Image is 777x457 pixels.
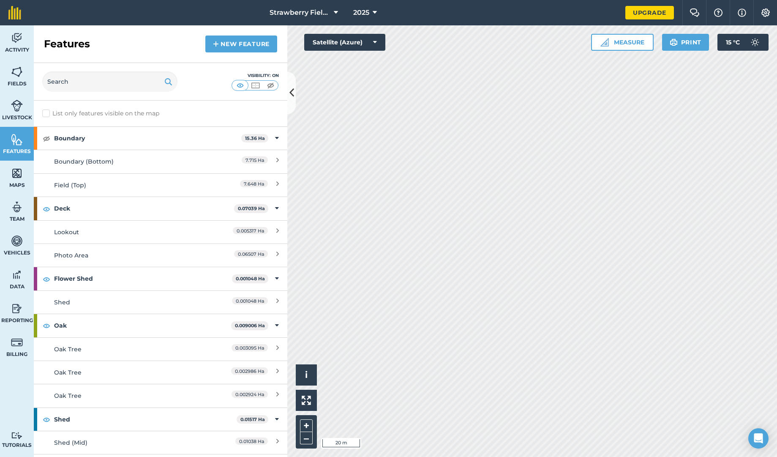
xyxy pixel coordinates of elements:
span: 0.002924 Ha [232,391,268,398]
div: Field (Top) [54,181,204,190]
span: 15 ° C [726,34,740,51]
div: Boundary (Bottom) [54,157,204,166]
span: 7.648 Ha [240,180,268,187]
img: svg+xml;base64,PHN2ZyB4bWxucz0iaHR0cDovL3d3dy53My5vcmcvMjAwMC9zdmciIHdpZHRoPSIxOCIgaGVpZ2h0PSIyNC... [43,414,50,424]
img: svg+xml;base64,PHN2ZyB4bWxucz0iaHR0cDovL3d3dy53My5vcmcvMjAwMC9zdmciIHdpZHRoPSI1NiIgaGVpZ2h0PSI2MC... [11,66,23,78]
button: Print [662,34,709,51]
span: 0.001048 Ha [232,297,268,304]
button: Measure [591,34,654,51]
strong: Deck [54,197,234,220]
img: A cog icon [761,8,771,17]
button: 15 °C [717,34,769,51]
img: svg+xml;base64,PHN2ZyB4bWxucz0iaHR0cDovL3d3dy53My5vcmcvMjAwMC9zdmciIHdpZHRoPSI1MCIgaGVpZ2h0PSI0MC... [235,81,245,90]
span: 2025 [353,8,369,18]
img: A question mark icon [713,8,723,17]
img: svg+xml;base64,PD94bWwgdmVyc2lvbj0iMS4wIiBlbmNvZGluZz0idXRmLTgiPz4KPCEtLSBHZW5lcmF0b3I6IEFkb2JlIE... [11,268,23,281]
strong: 0.001048 Ha [236,276,265,282]
div: Oak Tree [54,368,204,377]
span: 0.005317 Ha [233,227,268,234]
img: fieldmargin Logo [8,6,21,19]
a: Oak Tree0.003095 Ha [34,337,287,361]
div: Visibility: On [232,72,279,79]
img: svg+xml;base64,PD94bWwgdmVyc2lvbj0iMS4wIiBlbmNvZGluZz0idXRmLTgiPz4KPCEtLSBHZW5lcmF0b3I6IEFkb2JlIE... [11,235,23,247]
a: Oak Tree0.002924 Ha [34,384,287,407]
img: svg+xml;base64,PHN2ZyB4bWxucz0iaHR0cDovL3d3dy53My5vcmcvMjAwMC9zdmciIHdpZHRoPSI1NiIgaGVpZ2h0PSI2MC... [11,167,23,180]
img: Ruler icon [600,38,609,47]
span: Strawberry Fields [270,8,330,18]
img: svg+xml;base64,PHN2ZyB4bWxucz0iaHR0cDovL3d3dy53My5vcmcvMjAwMC9zdmciIHdpZHRoPSIxNyIgaGVpZ2h0PSIxNy... [738,8,746,18]
img: svg+xml;base64,PD94bWwgdmVyc2lvbj0iMS4wIiBlbmNvZGluZz0idXRmLTgiPz4KPCEtLSBHZW5lcmF0b3I6IEFkb2JlIE... [11,302,23,315]
span: 0.01038 Ha [235,438,268,445]
a: Boundary (Bottom)7.715 Ha [34,150,287,173]
img: svg+xml;base64,PHN2ZyB4bWxucz0iaHR0cDovL3d3dy53My5vcmcvMjAwMC9zdmciIHdpZHRoPSIxOSIgaGVpZ2h0PSIyNC... [670,37,678,47]
a: Oak Tree0.002986 Ha [34,361,287,384]
img: svg+xml;base64,PD94bWwgdmVyc2lvbj0iMS4wIiBlbmNvZGluZz0idXRmLTgiPz4KPCEtLSBHZW5lcmF0b3I6IEFkb2JlIE... [11,32,23,44]
strong: 15.36 Ha [245,135,265,141]
label: List only features visible on the map [42,109,159,118]
span: 0.002986 Ha [231,367,268,375]
img: svg+xml;base64,PD94bWwgdmVyc2lvbj0iMS4wIiBlbmNvZGluZz0idXRmLTgiPz4KPCEtLSBHZW5lcmF0b3I6IEFkb2JlIE... [11,336,23,349]
button: – [300,432,313,444]
a: Photo Area0.06507 Ha [34,244,287,267]
strong: Oak [54,314,231,337]
div: Open Intercom Messenger [748,428,769,449]
img: svg+xml;base64,PD94bWwgdmVyc2lvbj0iMS4wIiBlbmNvZGluZz0idXRmLTgiPz4KPCEtLSBHZW5lcmF0b3I6IEFkb2JlIE... [11,201,23,213]
img: svg+xml;base64,PHN2ZyB4bWxucz0iaHR0cDovL3d3dy53My5vcmcvMjAwMC9zdmciIHdpZHRoPSI1MCIgaGVpZ2h0PSI0MC... [250,81,261,90]
img: svg+xml;base64,PD94bWwgdmVyc2lvbj0iMS4wIiBlbmNvZGluZz0idXRmLTgiPz4KPCEtLSBHZW5lcmF0b3I6IEFkb2JlIE... [11,99,23,112]
span: 7.715 Ha [242,156,268,164]
strong: Boundary [54,127,241,150]
img: svg+xml;base64,PHN2ZyB4bWxucz0iaHR0cDovL3d3dy53My5vcmcvMjAwMC9zdmciIHdpZHRoPSIxOCIgaGVpZ2h0PSIyNC... [43,133,50,143]
img: svg+xml;base64,PHN2ZyB4bWxucz0iaHR0cDovL3d3dy53My5vcmcvMjAwMC9zdmciIHdpZHRoPSIxOCIgaGVpZ2h0PSIyNC... [43,274,50,284]
h2: Features [44,37,90,51]
a: Field (Top)7.648 Ha [34,173,287,197]
div: Lookout [54,227,204,237]
a: Upgrade [625,6,674,19]
img: svg+xml;base64,PHN2ZyB4bWxucz0iaHR0cDovL3d3dy53My5vcmcvMjAwMC9zdmciIHdpZHRoPSIxOCIgaGVpZ2h0PSIyNC... [43,204,50,214]
div: Shed [54,298,204,307]
span: 0.06507 Ha [234,250,268,257]
img: svg+xml;base64,PHN2ZyB4bWxucz0iaHR0cDovL3d3dy53My5vcmcvMjAwMC9zdmciIHdpZHRoPSI1MCIgaGVpZ2h0PSI0MC... [265,81,276,90]
strong: Flower Shed [54,267,232,290]
strong: 0.01517 Ha [240,416,265,422]
img: svg+xml;base64,PHN2ZyB4bWxucz0iaHR0cDovL3d3dy53My5vcmcvMjAwMC9zdmciIHdpZHRoPSIxOCIgaGVpZ2h0PSIyNC... [43,320,50,331]
img: svg+xml;base64,PHN2ZyB4bWxucz0iaHR0cDovL3d3dy53My5vcmcvMjAwMC9zdmciIHdpZHRoPSIxOSIgaGVpZ2h0PSIyNC... [164,77,172,87]
a: Lookout0.005317 Ha [34,220,287,244]
img: svg+xml;base64,PD94bWwgdmVyc2lvbj0iMS4wIiBlbmNvZGluZz0idXRmLTgiPz4KPCEtLSBHZW5lcmF0b3I6IEFkb2JlIE... [747,34,763,51]
strong: 0.009006 Ha [235,323,265,328]
div: Deck0.07039 Ha [34,197,287,220]
div: Boundary15.36 Ha [34,127,287,150]
strong: 0.07039 Ha [238,205,265,211]
button: Satellite (Azure) [304,34,385,51]
a: Shed0.001048 Ha [34,290,287,314]
button: + [300,419,313,432]
div: Shed (Mid) [54,438,204,447]
a: New feature [205,36,277,52]
div: Shed0.01517 Ha [34,408,287,431]
div: Flower Shed0.001048 Ha [34,267,287,290]
img: svg+xml;base64,PHN2ZyB4bWxucz0iaHR0cDovL3d3dy53My5vcmcvMjAwMC9zdmciIHdpZHRoPSI1NiIgaGVpZ2h0PSI2MC... [11,133,23,146]
div: Oak Tree [54,345,204,354]
img: Four arrows, one pointing top left, one top right, one bottom right and the last bottom left [302,396,311,405]
span: 0.003095 Ha [232,344,268,351]
span: i [305,369,308,380]
input: Search [42,71,177,92]
strong: Shed [54,408,237,431]
img: Two speech bubbles overlapping with the left bubble in the forefront [690,8,700,17]
button: i [296,364,317,386]
img: svg+xml;base64,PHN2ZyB4bWxucz0iaHR0cDovL3d3dy53My5vcmcvMjAwMC9zdmciIHdpZHRoPSIxNCIgaGVpZ2h0PSIyNC... [213,39,219,49]
div: Photo Area [54,251,204,260]
a: Shed (Mid)0.01038 Ha [34,431,287,454]
div: Oak Tree [54,391,204,400]
div: Oak0.009006 Ha [34,314,287,337]
img: svg+xml;base64,PD94bWwgdmVyc2lvbj0iMS4wIiBlbmNvZGluZz0idXRmLTgiPz4KPCEtLSBHZW5lcmF0b3I6IEFkb2JlIE... [11,432,23,440]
